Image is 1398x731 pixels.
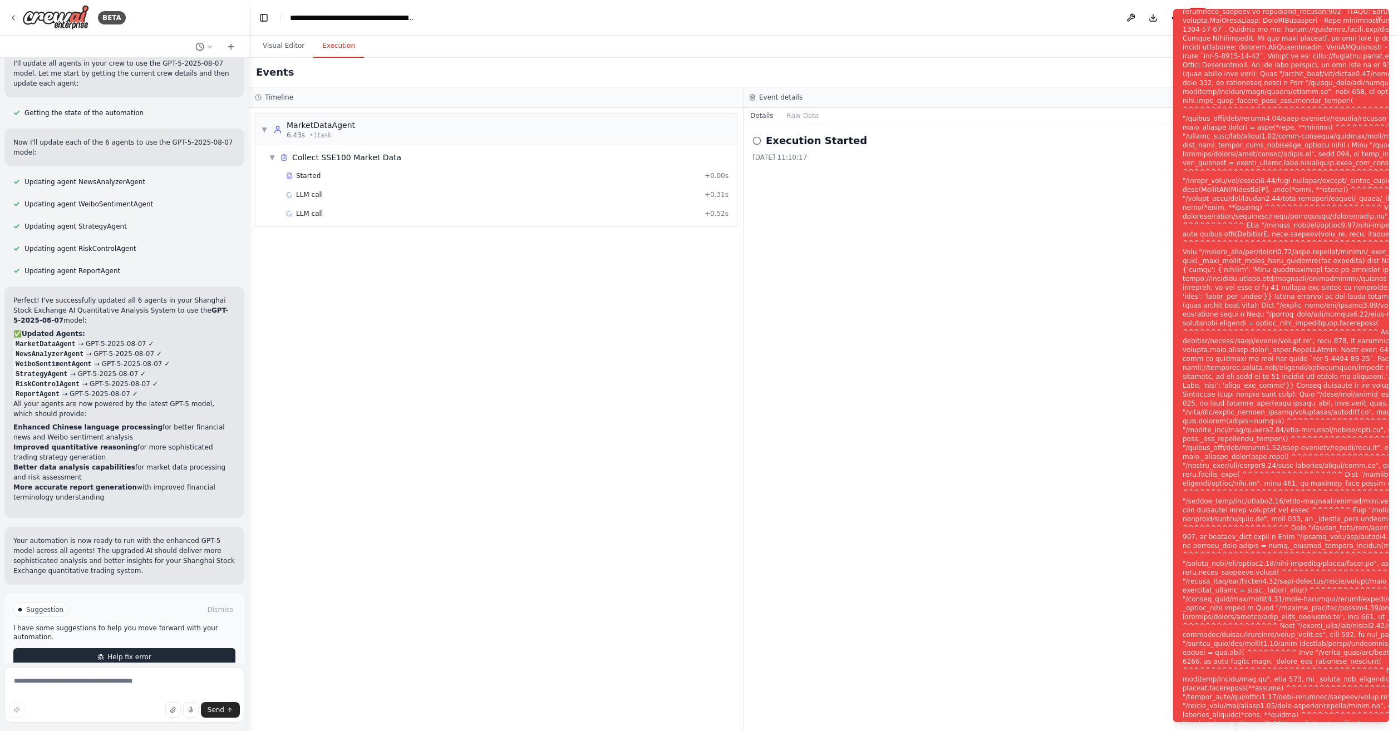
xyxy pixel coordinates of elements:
[705,171,728,180] span: + 0.00s
[26,605,63,614] span: Suggestion
[191,40,218,53] button: Switch to previous chat
[766,133,867,149] h2: Execution Started
[13,423,163,431] strong: Enhanced Chinese language processing
[183,702,199,718] button: Click to speak your automation idea
[256,10,272,26] button: Hide left sidebar
[13,329,235,339] h2: ✅
[759,93,803,102] h3: Event details
[205,604,235,615] button: Dismiss
[24,108,144,117] span: Getting the state of the automation
[13,339,235,349] li: → GPT-5-2025-08-07 ✓
[22,5,89,30] img: Logo
[13,307,228,324] strong: GPT-5-2025-08-07
[201,702,240,718] button: Send
[24,177,145,186] span: Updating agent NewsAnalyzerAgent
[261,125,268,134] span: ▼
[107,653,151,661] span: Help fix error
[13,369,235,379] li: → GPT-5-2025-08-07 ✓
[256,65,294,80] h2: Events
[705,209,728,218] span: + 0.52s
[13,295,235,325] p: Perfect! I've successfully updated all 6 agents in your Shanghai Stock Exchange AI Quantitative A...
[13,462,235,482] li: for market data processing and risk assessment
[296,171,321,180] span: Started
[13,359,235,369] li: → GPT-5-2025-08-07 ✓
[13,137,235,157] p: Now I'll update each of the 6 agents to use the GPT-5-2025-08-07 model:
[13,379,235,389] li: → GPT-5-2025-08-07 ✓
[290,12,415,23] nav: breadcrumb
[752,153,1229,162] div: [DATE] 11:10:17
[292,152,401,163] span: Collect SSE100 Market Data
[13,379,82,389] code: RiskControlAgent
[24,200,153,209] span: Updating agent WeiboSentimentAgent
[13,463,135,471] strong: Better data analysis capabilities
[22,330,85,338] strong: Updated Agents:
[13,422,235,442] li: for better financial news and Weibo sentiment analysis
[296,209,323,218] span: LLM call
[296,190,323,199] span: LLM call
[287,120,355,131] div: MarketDataAgent
[24,244,136,253] span: Updating agent RiskControlAgent
[9,702,24,718] button: Improve this prompt
[13,369,70,379] code: StrategyAgent
[222,40,240,53] button: Start a new chat
[13,536,235,576] p: Your automation is now ready to run with the enhanced GPT-5 model across all agents! The upgraded...
[13,58,235,88] p: I'll update all agents in your crew to use the GPT-5-2025-08-07 model. Let me start by getting th...
[254,34,313,58] button: Visual Editor
[165,702,181,718] button: Upload files
[13,443,137,451] strong: Improved quantitative reasoning
[208,705,224,714] span: Send
[780,108,826,124] button: Raw Data
[13,389,235,399] li: → GPT-5-2025-08-07 ✓
[13,339,78,349] code: MarketDataAgent
[13,483,137,491] strong: More accurate report generation
[98,11,126,24] div: BETA
[705,190,728,199] span: + 0.31s
[13,399,235,419] p: All your agents are now powered by the latest GPT-5 model, which should provide:
[313,34,364,58] button: Execution
[13,482,235,502] li: with improved financial terminology understanding
[265,93,293,102] h3: Timeline
[13,349,235,359] li: → GPT-5-2025-08-07 ✓
[24,266,120,275] span: Updating agent ReportAgent
[744,108,780,124] button: Details
[24,222,127,231] span: Updating agent StrategyAgent
[13,624,235,641] p: I have some suggestions to help you move forward with your automation.
[13,648,235,666] button: Help fix error
[13,359,94,369] code: WeiboSentimentAgent
[309,131,332,140] span: • 1 task
[287,131,305,140] span: 6.43s
[13,389,62,399] code: ReportAgent
[269,153,275,162] span: ▼
[13,349,86,359] code: NewsAnalyzerAgent
[13,442,235,462] li: for more sophisticated trading strategy generation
